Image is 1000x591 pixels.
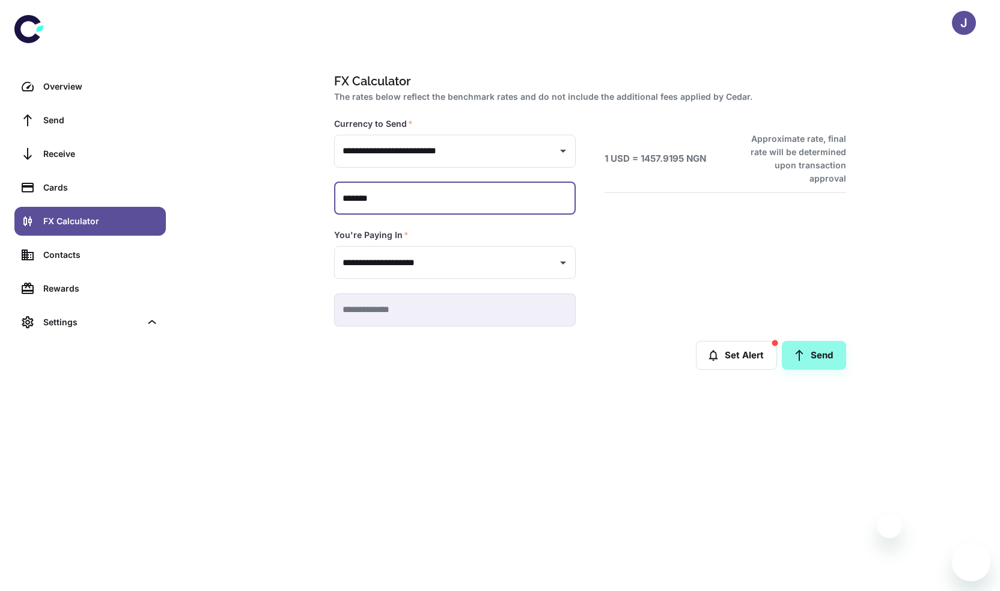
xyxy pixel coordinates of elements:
a: FX Calculator [14,207,166,236]
h6: 1 USD = 1457.9195 NGN [605,152,706,166]
a: Overview [14,72,166,101]
a: Send [14,106,166,135]
div: Settings [43,316,141,329]
button: Open [555,142,572,159]
div: Receive [43,147,159,161]
div: Send [43,114,159,127]
a: Receive [14,139,166,168]
a: Send [782,341,846,370]
iframe: Close message [877,514,901,538]
a: Rewards [14,274,166,303]
button: Set Alert [696,341,777,370]
a: Contacts [14,240,166,269]
label: You're Paying In [334,229,409,241]
div: Contacts [43,248,159,262]
button: Open [555,254,572,271]
a: Cards [14,173,166,202]
label: Currency to Send [334,118,413,130]
div: Settings [14,308,166,337]
div: Cards [43,181,159,194]
h1: FX Calculator [334,72,841,90]
div: FX Calculator [43,215,159,228]
h6: Approximate rate, final rate will be determined upon transaction approval [737,132,846,185]
div: Rewards [43,282,159,295]
iframe: Button to launch messaging window [952,543,990,581]
div: Overview [43,80,159,93]
button: J [952,11,976,35]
